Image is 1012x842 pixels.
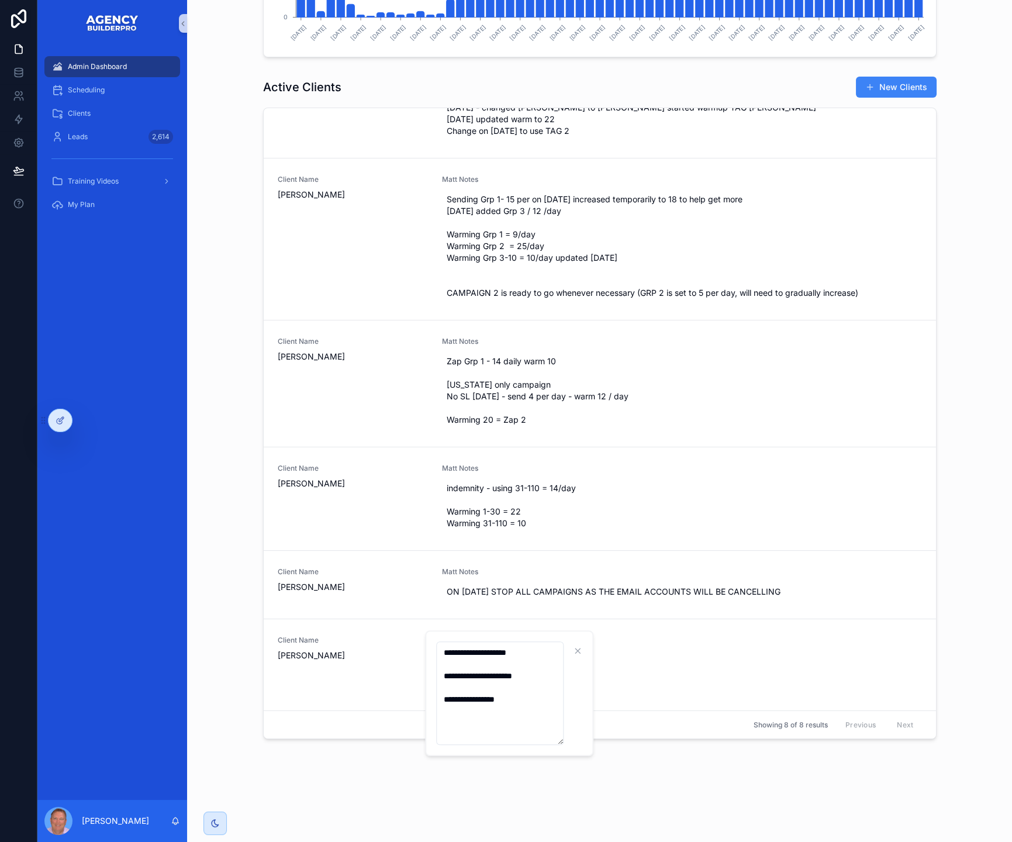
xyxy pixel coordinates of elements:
[447,586,917,598] span: ON [DATE] STOP ALL CAMPAIGNS AS THE EMAIL ACCOUNTS WILL BE CANCELLING
[278,636,429,645] span: Client Name
[44,103,180,124] a: Clients
[827,23,845,42] text: [DATE]
[68,62,127,71] span: Admin Dashboard
[847,23,865,42] text: [DATE]
[788,23,806,42] text: [DATE]
[442,636,922,645] span: Matt Notes
[548,23,567,42] text: [DATE]
[442,337,922,346] span: Matt Notes
[588,23,606,42] text: [DATE]
[68,132,88,142] span: Leads
[309,23,327,42] text: [DATE]
[264,447,936,550] a: Client Name[PERSON_NAME]Matt Notesindemnity - using 31-110 = 14/day Warming 1-30 = 22 Warming 31-...
[278,581,429,593] span: [PERSON_NAME]
[68,85,105,95] span: Scheduling
[754,720,828,730] span: Showing 8 of 8 results
[264,158,936,320] a: Client Name[PERSON_NAME]Matt NotesSending Grp 1- 15 per on [DATE] increased temporarily to 18 to ...
[349,23,367,42] text: [DATE]
[264,320,936,447] a: Client Name[PERSON_NAME]Matt NotesZap Grp 1 - 14 daily warm 10 [US_STATE] only campaign No SL [DA...
[37,47,187,232] div: scrollable content
[264,550,936,619] a: Client Name[PERSON_NAME]Matt NotesON [DATE] STOP ALL CAMPAIGNS AS THE EMAIL ACCOUNTS WILL BE CANC...
[448,23,467,42] text: [DATE]
[867,23,885,42] text: [DATE]
[747,23,765,42] text: [DATE]
[442,175,922,184] span: Matt Notes
[568,23,586,42] text: [DATE]
[887,23,905,42] text: [DATE]
[668,23,686,42] text: [DATE]
[688,23,706,42] text: [DATE]
[68,200,95,209] span: My Plan
[278,189,429,201] span: [PERSON_NAME]
[389,23,407,42] text: [DATE]
[468,23,486,42] text: [DATE]
[278,464,429,473] span: Client Name
[329,23,347,42] text: [DATE]
[44,126,180,147] a: Leads2,614
[278,650,429,661] span: [PERSON_NAME]
[608,23,626,42] text: [DATE]
[278,351,429,363] span: [PERSON_NAME]
[278,567,429,577] span: Client Name
[68,177,119,186] span: Training Videos
[447,482,917,529] span: indemnity - using 31-110 = 14/day Warming 1-30 = 22 Warming 31-110 = 10
[68,109,91,118] span: Clients
[44,171,180,192] a: Training Videos
[727,23,745,42] text: [DATE]
[447,194,917,299] span: Sending Grp 1- 15 per on [DATE] increased temporarily to 18 to help get more [DATE] added Grp 3 /...
[82,815,149,827] p: [PERSON_NAME]
[529,23,547,42] text: [DATE]
[442,464,922,473] span: Matt Notes
[263,79,341,95] h1: Active Clients
[488,23,506,42] text: [DATE]
[44,80,180,101] a: Scheduling
[85,14,139,33] img: App logo
[509,23,527,42] text: [DATE]
[278,175,429,184] span: Client Name
[768,23,786,42] text: [DATE]
[148,130,173,144] div: 2,614
[707,23,726,42] text: [DATE]
[409,23,427,42] text: [DATE]
[429,23,447,42] text: [DATE]
[289,23,308,42] text: [DATE]
[44,56,180,77] a: Admin Dashboard
[907,23,925,42] text: [DATE]
[264,619,936,710] a: Client Name[PERSON_NAME]Matt NotesNO SL [DATE], Zap Grp 1 Warming Zap Grp 2
[278,337,429,346] span: Client Name
[284,13,288,21] tspan: 0
[369,23,387,42] text: [DATE]
[856,77,937,98] button: New Clients
[442,567,922,577] span: Matt Notes
[648,23,666,42] text: [DATE]
[278,478,429,489] span: [PERSON_NAME]
[44,194,180,215] a: My Plan
[628,23,646,42] text: [DATE]
[447,356,917,426] span: Zap Grp 1 - 14 daily warm 10 [US_STATE] only campaign No SL [DATE] - send 4 per day - warm 12 / d...
[807,23,826,42] text: [DATE]
[447,654,917,689] span: NO SL [DATE], Zap Grp 1 Warming Zap Grp 2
